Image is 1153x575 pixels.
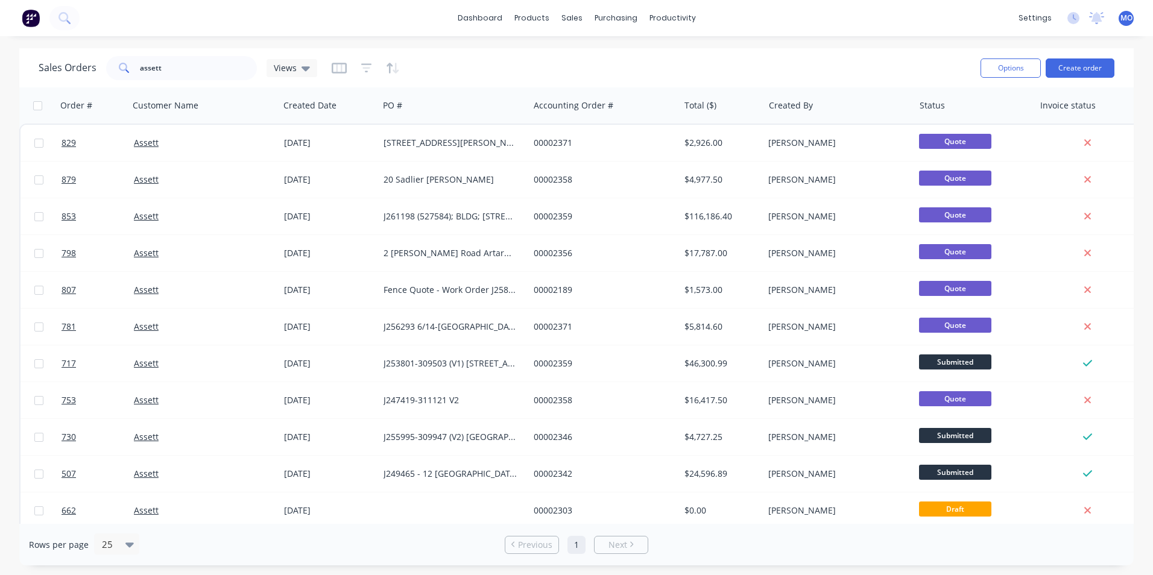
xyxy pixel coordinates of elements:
[768,431,902,443] div: [PERSON_NAME]
[919,207,991,222] span: Quote
[684,321,755,333] div: $5,814.60
[920,99,945,112] div: Status
[134,431,159,442] a: Assett
[62,394,76,406] span: 753
[62,321,76,333] span: 781
[284,137,374,149] div: [DATE]
[133,99,198,112] div: Customer Name
[384,174,517,186] div: 20 Sadlier [PERSON_NAME]
[284,357,374,369] div: [DATE]
[1120,13,1132,24] span: MO
[684,357,755,369] div: $46,300.99
[62,492,134,529] a: 662
[684,468,755,480] div: $24,596.89
[919,391,991,406] span: Quote
[134,210,159,222] a: Assett
[134,284,159,295] a: Assett
[518,539,552,551] span: Previous
[534,394,668,406] div: 00002358
[284,468,374,480] div: [DATE]
[62,272,134,308] a: 807
[768,210,902,222] div: [PERSON_NAME]
[595,539,648,551] a: Next page
[134,504,159,516] a: Assett
[919,281,991,296] span: Quote
[284,247,374,259] div: [DATE]
[62,309,134,345] a: 781
[919,501,991,517] span: Draft
[62,357,76,369] span: 717
[684,394,755,406] div: $16,417.50
[62,210,76,222] span: 853
[62,468,76,480] span: 507
[768,247,902,259] div: [PERSON_NAME]
[919,171,991,186] span: Quote
[981,58,1041,78] button: Options
[283,99,336,112] div: Created Date
[284,321,374,333] div: [DATE]
[534,504,668,517] div: 00002303
[284,174,374,186] div: [DATE]
[284,394,374,406] div: [DATE]
[608,539,627,551] span: Next
[134,468,159,479] a: Assett
[452,9,508,27] a: dashboard
[768,321,902,333] div: [PERSON_NAME]
[22,9,40,27] img: Factory
[684,99,716,112] div: Total ($)
[1040,99,1096,112] div: Invoice status
[684,504,755,517] div: $0.00
[384,284,517,296] div: Fence Quote - Work Order J258724-315529 - GRNDS2-4 Wauhope Cres South Coogee
[534,321,668,333] div: 00002371
[62,137,76,149] span: 829
[919,318,991,333] span: Quote
[134,321,159,332] a: Assett
[534,431,668,443] div: 00002346
[555,9,589,27] div: sales
[768,357,902,369] div: [PERSON_NAME]
[29,539,89,551] span: Rows per page
[1012,9,1058,27] div: settings
[62,125,134,161] a: 829
[919,354,991,369] span: Submitted
[384,210,517,222] div: J261198 (527584); BLDG; [STREET_ADDRESS]
[284,210,374,222] div: [DATE]
[534,284,668,296] div: 00002189
[62,162,134,198] a: 879
[134,357,159,369] a: Assett
[769,99,813,112] div: Created By
[684,210,755,222] div: $116,186.40
[1046,58,1114,78] button: Create order
[534,247,668,259] div: 00002356
[384,431,517,443] div: J255995-309947 (V2) [GEOGRAPHIC_DATA][PERSON_NAME][STREET_ADDRESS]
[768,468,902,480] div: [PERSON_NAME]
[534,210,668,222] div: 00002359
[383,99,402,112] div: PO #
[62,247,76,259] span: 798
[500,536,653,554] ul: Pagination
[534,174,668,186] div: 00002358
[534,357,668,369] div: 00002359
[534,137,668,149] div: 00002371
[62,174,76,186] span: 879
[768,284,902,296] div: [PERSON_NAME]
[134,137,159,148] a: Assett
[62,284,76,296] span: 807
[284,431,374,443] div: [DATE]
[567,536,586,554] a: Page 1 is your current page
[62,431,76,443] span: 730
[384,321,517,333] div: J256293 6/14-[GEOGRAPHIC_DATA]
[62,456,134,492] a: 507
[62,382,134,418] a: 753
[60,99,92,112] div: Order #
[684,284,755,296] div: $1,573.00
[684,247,755,259] div: $17,787.00
[384,137,517,149] div: [STREET_ADDRESS][PERSON_NAME]
[140,56,257,80] input: Search...
[284,504,374,517] div: [DATE]
[643,9,702,27] div: productivity
[684,137,755,149] div: $2,926.00
[384,357,517,369] div: J253801-309503 (V1) [STREET_ADDRESS][PERSON_NAME][PERSON_NAME]
[62,419,134,455] a: 730
[134,174,159,185] a: Assett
